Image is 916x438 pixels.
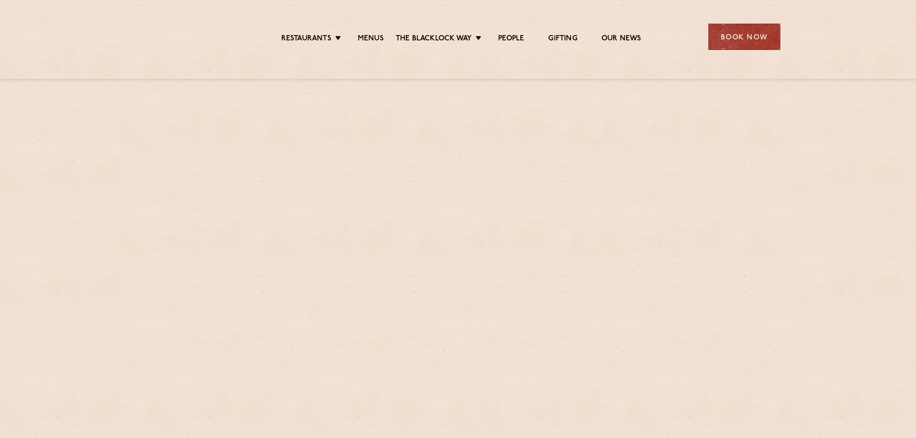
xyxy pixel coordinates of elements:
[281,34,331,45] a: Restaurants
[498,34,524,45] a: People
[396,34,472,45] a: The Blacklock Way
[548,34,577,45] a: Gifting
[708,24,780,50] div: Book Now
[602,34,641,45] a: Our News
[136,9,219,64] img: svg%3E
[358,34,384,45] a: Menus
